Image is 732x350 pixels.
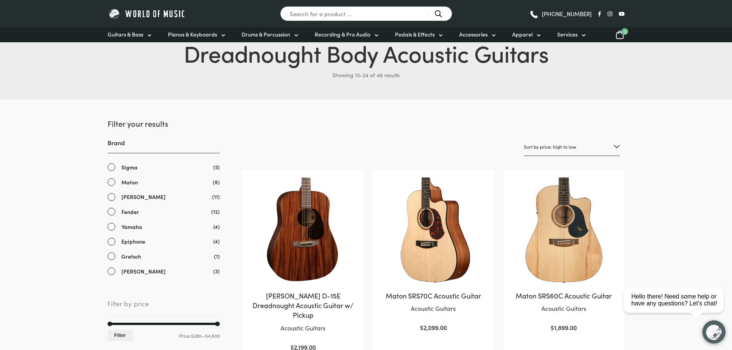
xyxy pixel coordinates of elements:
span: (1) [214,252,220,260]
p: Acoustic Guitars [380,304,486,314]
span: (4) [213,222,220,231]
span: (8) [213,178,220,186]
h2: Maton SRS60C Acoustic Guitar [511,291,617,300]
span: (3) [213,267,220,275]
a: Maton SRS60C Acoustic GuitarAcoustic Guitars $1,899.00 [511,177,617,333]
a: Yamaha [108,222,220,231]
a: Sigma [108,163,220,172]
span: Gretsch [121,252,141,261]
span: Epiphone [121,237,145,246]
span: Guitars & Bass [108,30,143,38]
div: Brand [108,138,220,276]
h2: Maton SRS70C Acoustic Guitar [380,291,486,300]
span: 0 [621,28,628,35]
span: (5) [213,163,220,171]
select: Shop order [524,138,620,156]
a: [PERSON_NAME] [108,267,220,276]
input: Search for a product ... [280,6,452,21]
span: Apparel [512,30,533,38]
a: Maton SRS70C Acoustic GuitarAcoustic Guitars $2,099.00 [380,177,486,333]
div: Price: — [108,330,220,341]
p: Showing 13–24 of 48 results [108,69,624,81]
span: $4,600 [205,332,220,339]
span: [PERSON_NAME] [121,267,166,276]
span: Drums & Percussion [242,30,290,38]
bdi: 1,899.00 [551,323,577,332]
a: Maton [108,178,220,187]
p: Acoustic Guitars [250,323,356,333]
span: $ [551,323,554,332]
bdi: 2,099.00 [420,323,447,332]
span: Services [557,30,578,38]
a: Epiphone [108,237,220,246]
a: Gretsch [108,252,220,261]
img: Maton SRS70C Acoustic Guitar [380,177,486,283]
span: Accessories [459,30,488,38]
h2: Filter your results [108,118,220,129]
span: [PERSON_NAME] [121,192,166,201]
img: Maton SRS60C Acoustic Guitar [511,177,617,283]
span: Maton [121,178,138,187]
a: [PERSON_NAME] [108,192,220,201]
span: $280 [191,332,201,339]
span: Sigma [121,163,138,172]
span: Recording & Pro Audio [315,30,370,38]
h2: [PERSON_NAME] D-15E Dreadnought Acoustic Guitar w/ Pickup [250,291,356,320]
span: (12) [211,207,220,216]
span: [PHONE_NUMBER] [542,11,592,17]
img: World of Music [108,8,186,20]
span: Filter by price [108,298,220,316]
span: Pedals & Effects [395,30,435,38]
span: (11) [212,192,220,201]
button: Filter [108,330,133,341]
span: Pianos & Keyboards [168,30,217,38]
a: Fender [108,207,220,216]
a: [PHONE_NUMBER] [529,8,592,20]
h3: Brand [108,138,220,153]
p: Acoustic Guitars [511,304,617,314]
iframe: Chat with our support team [621,265,732,350]
span: Yamaha [121,222,142,231]
span: $ [420,323,423,332]
h1: Dreadnought Body Acoustic Guitars [108,36,624,69]
img: Martin D-15E Dreadnought Acoustic Guitar w/ Pickup Front [250,177,356,283]
span: (4) [213,237,220,245]
span: Fender [121,207,139,216]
